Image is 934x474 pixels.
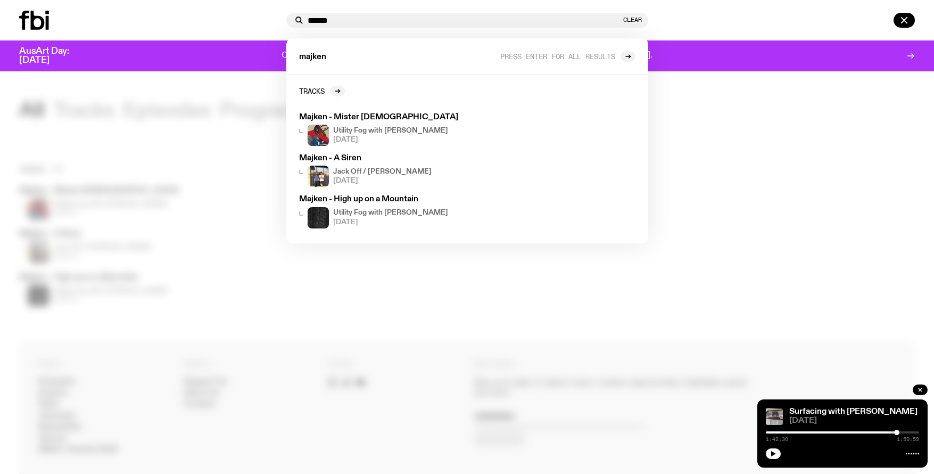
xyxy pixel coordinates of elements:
[333,177,432,184] span: [DATE]
[299,53,326,61] span: majken
[333,136,448,143] span: [DATE]
[500,51,635,62] a: Press enter for all results
[333,168,432,175] h4: Jack Off / [PERSON_NAME]
[623,17,642,23] button: Clear
[897,437,919,442] span: 1:59:59
[766,437,788,442] span: 1:42:30
[333,219,448,226] span: [DATE]
[295,109,499,150] a: Majken - Mister [DEMOGRAPHIC_DATA]Cover to Mikoo's album It FloatsUtility Fog with [PERSON_NAME][...
[333,127,448,134] h4: Utility Fog with [PERSON_NAME]
[308,166,329,187] img: Ricky Albeck + Violinist Tom on the street leaning against the front window of the fbi station
[282,51,652,61] p: One day. One community. One frequency worth fighting for. Donate to support [DOMAIN_NAME].
[308,125,329,146] img: Cover to Mikoo's album It Floats
[308,207,329,228] img: Cover of Giuseppe Ielasi's album "an insistence on material vol.2"
[789,407,918,416] a: Surfacing with [PERSON_NAME]
[789,417,919,425] span: [DATE]
[299,86,345,96] a: Tracks
[333,209,448,216] h4: Utility Fog with [PERSON_NAME]
[500,52,615,60] span: Press enter for all results
[295,150,499,191] a: Majken - A SirenRicky Albeck + Violinist Tom on the street leaning against the front window of th...
[295,191,499,232] a: Majken - High up on a MountainCover of Giuseppe Ielasi's album "an insistence on material vol.2"U...
[299,113,495,121] h3: Majken - Mister [DEMOGRAPHIC_DATA]
[299,154,495,162] h3: Majken - A Siren
[299,87,325,95] h2: Tracks
[19,47,87,65] h3: AusArt Day: [DATE]
[299,195,495,203] h3: Majken - High up on a Mountain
